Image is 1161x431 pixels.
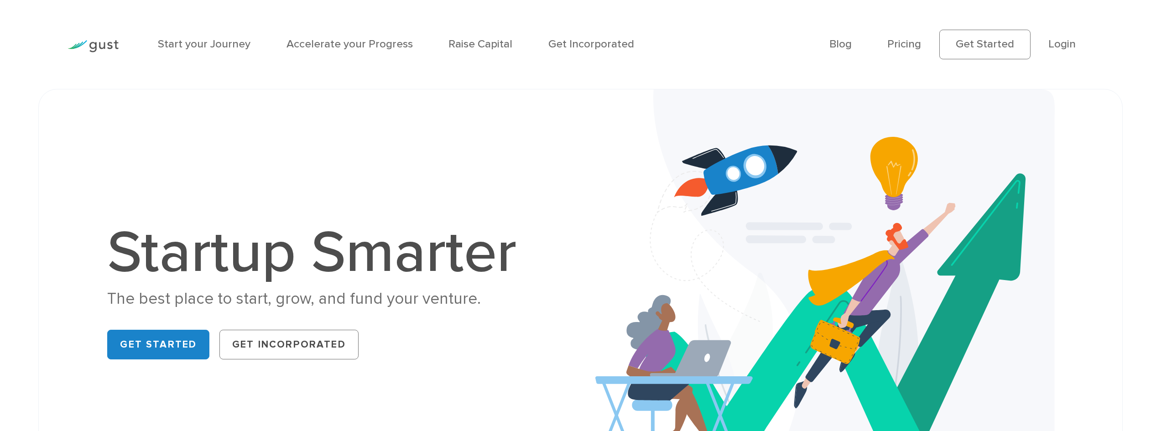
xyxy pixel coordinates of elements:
[887,37,921,51] a: Pricing
[107,223,533,282] h1: Startup Smarter
[829,37,852,51] a: Blog
[448,37,512,51] a: Raise Capital
[158,37,250,51] a: Start your Journey
[286,37,413,51] a: Accelerate your Progress
[107,330,209,359] a: Get Started
[1048,37,1076,51] a: Login
[68,40,119,52] img: Gust Logo
[548,37,634,51] a: Get Incorporated
[219,330,359,359] a: Get Incorporated
[939,30,1031,59] a: Get Started
[107,288,533,310] div: The best place to start, grow, and fund your venture.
